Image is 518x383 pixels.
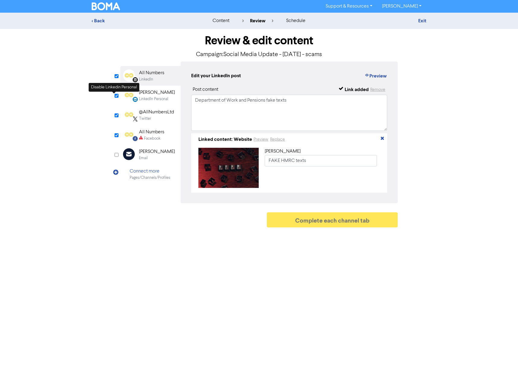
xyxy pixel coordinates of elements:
[120,105,181,125] div: Twitter@AllNumbersLtdTwitter
[144,136,160,141] div: Facebook
[123,109,135,121] img: Twitter
[370,86,386,93] button: Remove
[242,17,273,24] div: review
[286,17,305,24] div: schedule
[364,72,387,80] button: Preview
[120,66,181,86] div: Linkedin All NumbersLinkedIn
[139,69,164,77] div: All Numbers
[198,136,252,143] div: Linked content: Website
[345,86,369,93] div: Link added
[139,96,168,102] div: LinkedIn Personal
[213,17,229,24] div: content
[193,86,218,93] div: Post content
[442,318,518,383] iframe: Chat Widget
[267,212,398,227] button: Complete each channel tab
[92,2,120,10] img: BOMA Logo
[120,50,398,59] p: Campaign: Social Media Update - [DATE] - scams
[130,168,170,175] div: Connect more
[191,95,387,131] textarea: Department of Work and Pensions fake texts
[120,145,181,164] div: [PERSON_NAME]Email
[120,125,181,145] div: Facebook All NumbersFacebook
[139,109,174,116] div: @AllNumbersLtd
[120,34,398,48] h1: Review & edit content
[139,116,151,122] div: Twitter
[120,86,181,105] div: LinkedinPersonal [PERSON_NAME]LinkedIn Personal
[130,175,170,181] div: Pages/Channels/Profiles
[139,128,164,136] div: All Numbers
[377,2,426,11] a: [PERSON_NAME]
[191,72,241,80] div: Edit your LinkedIn post
[253,137,269,142] a: Preview
[139,148,175,155] div: [PERSON_NAME]
[139,155,148,161] div: Email
[253,136,269,143] button: Preview
[120,164,181,184] div: Connect morePages/Channels/Profiles
[418,18,426,24] a: Exit
[139,77,153,82] div: LinkedIn
[123,128,135,141] img: Facebook
[92,17,197,24] div: < Back
[139,89,175,96] div: [PERSON_NAME]
[123,69,135,81] img: Linkedin
[265,148,377,155] div: [PERSON_NAME]
[270,136,285,143] button: Replace
[198,148,259,188] img: 5MZ49YIlAKSexy5ywBJonk-pexels-mikhail-nilov-6963103-300x200.jpg
[321,2,377,11] a: Support & Resources
[89,83,139,92] div: Disable Linkedin Personal
[123,89,135,101] img: LinkedinPersonal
